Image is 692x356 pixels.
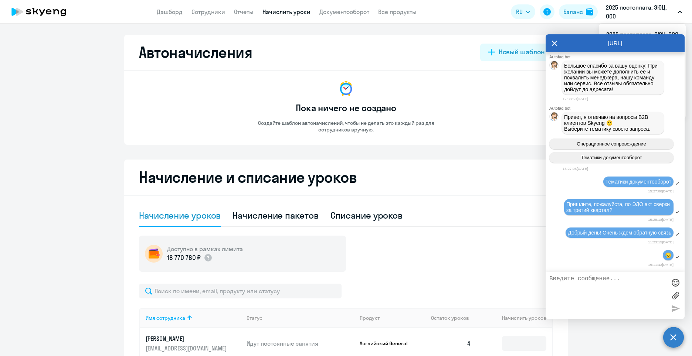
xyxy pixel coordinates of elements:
[431,315,469,321] span: Остаток уроков
[563,167,588,171] time: 15:27:05[DATE]
[499,47,545,57] div: Новый шаблон
[549,106,685,110] div: Autofaq bot
[563,97,588,101] time: 17:38:59[DATE]
[167,245,243,253] h5: Доступно в рамках лимита
[599,24,686,119] ul: RU
[516,7,523,16] span: RU
[648,218,674,222] time: 15:28:18[DATE]
[146,335,241,352] a: [PERSON_NAME][EMAIL_ADDRESS][DOMAIN_NAME]
[670,290,681,301] label: Лимит 10 файлов
[648,189,674,193] time: 15:27:08[DATE]
[605,179,671,185] span: Тематики документооборот
[296,102,396,114] h3: Пока ничего не создано
[262,8,311,16] a: Начислить уроки
[378,8,417,16] a: Все продукты
[139,209,221,221] div: Начисление уроков
[602,3,686,21] button: 2025 постоплата, ЭЮЦ, ООО
[568,230,671,236] span: Добрый день! Очень ждем обратную связь
[145,245,163,263] img: wallet-circle.png
[564,114,651,132] span: Привет, я отвечаю на вопросы B2B клиентов Skyeng 🙂 Выберите тематику своего запроса.
[564,63,659,92] span: Большое спасибо за вашу оценку! При желании вы можете дополнить ее и похвалить менеджера, нашу ко...
[431,315,477,321] div: Остаток уроков
[577,141,646,147] span: Операционное сопровождение
[511,4,535,19] button: RU
[559,4,598,19] button: Балансbalance
[549,138,674,149] button: Операционное сопровождение
[247,339,354,348] p: Идут постоянные занятия
[586,8,593,16] img: balance
[247,315,262,321] div: Статус
[648,240,674,244] time: 11:23:15[DATE]
[146,344,228,352] p: [EMAIL_ADDRESS][DOMAIN_NAME]
[139,284,342,298] input: Поиск по имени, email, продукту или статусу
[146,335,228,343] p: [PERSON_NAME]
[242,120,450,133] p: Создайте шаблон автоначислений, чтобы не делать это каждый раз для сотрудников вручную.
[566,201,671,213] span: Пришлите, пожалуйста, по ЭДО акт сверки за третий квартал?
[648,263,674,267] time: 19:11:43[DATE]
[480,44,553,61] button: Новый шаблон
[549,152,674,163] button: Тематики документооборот
[330,209,403,221] div: Списание уроков
[234,8,254,16] a: Отчеты
[139,44,252,61] h2: Автоначисления
[360,315,380,321] div: Продукт
[233,209,318,221] div: Начисление пакетов
[360,340,415,347] p: Английский General
[146,315,241,321] div: Имя сотрудника
[549,55,685,59] div: Autofaq bot
[247,315,354,321] div: Статус
[337,80,355,97] img: no-data
[665,252,671,258] span: 😥
[563,7,583,16] div: Баланс
[146,315,185,321] div: Имя сотрудника
[477,308,552,328] th: Начислить уроков
[319,8,369,16] a: Документооборот
[157,8,183,16] a: Дашборд
[581,155,642,160] span: Тематики документооборот
[550,112,559,123] img: bot avatar
[139,168,553,186] h2: Начисление и списание уроков
[167,253,201,263] p: 18 770 780 ₽
[191,8,225,16] a: Сотрудники
[606,3,675,21] p: 2025 постоплата, ЭЮЦ, ООО
[360,315,425,321] div: Продукт
[550,61,559,72] img: bot avatar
